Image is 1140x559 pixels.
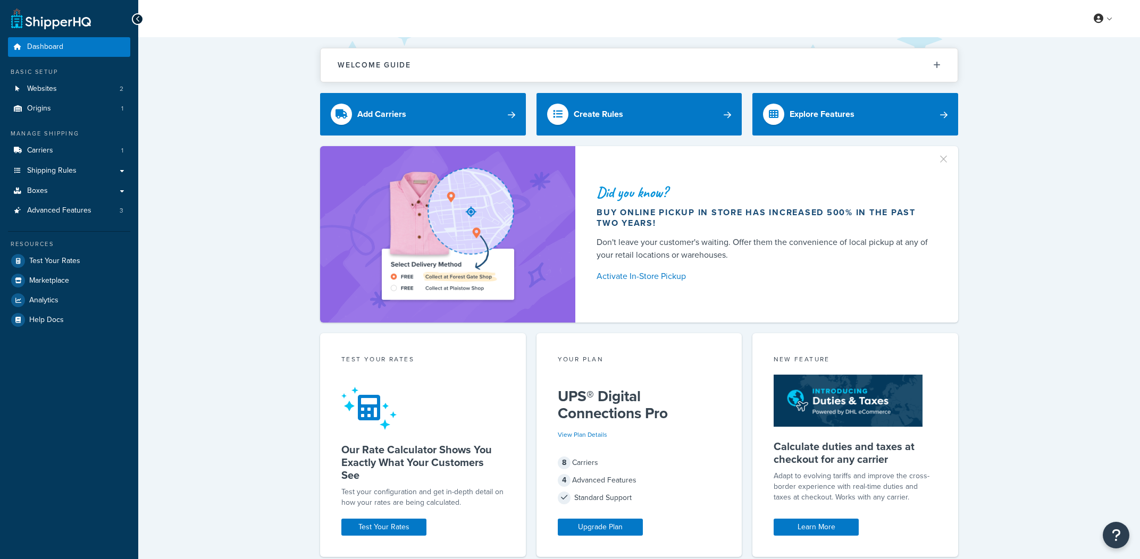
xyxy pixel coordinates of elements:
span: Shipping Rules [27,166,77,175]
div: Don't leave your customer's waiting. Offer them the convenience of local pickup at any of your re... [597,236,933,261]
a: Advanced Features3 [8,201,130,221]
a: Analytics [8,291,130,310]
a: Test Your Rates [8,251,130,270]
div: Did you know? [597,185,933,200]
div: Standard Support [558,490,721,505]
div: Test your configuration and get in-depth detail on how your rates are being calculated. [341,487,505,508]
span: 4 [558,474,571,487]
span: 8 [558,456,571,469]
span: Help Docs [29,316,64,325]
h5: UPS® Digital Connections Pro [558,388,721,422]
span: Test Your Rates [29,257,80,266]
div: Add Carriers [357,107,406,122]
span: 2 [120,84,123,94]
span: Marketplace [29,276,69,285]
span: 3 [120,206,123,215]
div: Manage Shipping [8,129,130,138]
span: Analytics [29,296,58,305]
a: Websites2 [8,79,130,99]
a: Test Your Rates [341,519,426,536]
a: Marketplace [8,271,130,290]
a: Add Carriers [320,93,526,135]
li: Carriers [8,141,130,160]
a: Shipping Rules [8,161,130,181]
a: View Plan Details [558,430,607,439]
span: 1 [121,146,123,155]
a: Origins1 [8,99,130,118]
div: Explore Features [790,107,854,122]
a: Dashboard [8,37,130,57]
div: Resources [8,240,130,249]
span: Boxes [27,187,48,196]
li: Origins [8,99,130,118]
span: Origins [27,104,51,113]
div: Advanced Features [558,473,721,488]
span: Websites [27,84,57,94]
button: Open Resource Center [1103,522,1129,548]
a: Create Rules [537,93,742,135]
div: Test your rates [341,354,505,367]
button: Welcome Guide [321,48,958,82]
span: Carriers [27,146,53,155]
div: Basic Setup [8,67,130,77]
div: New Feature [774,354,937,367]
h5: Calculate duties and taxes at checkout for any carrier [774,440,937,465]
div: Create Rules [574,107,623,122]
a: Activate In-Store Pickup [597,269,933,284]
a: Carriers1 [8,141,130,160]
div: Carriers [558,455,721,470]
li: Advanced Features [8,201,130,221]
a: Help Docs [8,310,130,329]
a: Upgrade Plan [558,519,643,536]
h5: Our Rate Calculator Shows You Exactly What Your Customers See [341,443,505,481]
a: Learn More [774,519,859,536]
li: Websites [8,79,130,99]
div: Your Plan [558,354,721,367]
span: 1 [121,104,123,113]
span: Advanced Features [27,206,91,215]
img: ad-shirt-map-b0359fc47e01cab431d101c4b569394f6a03f54285957d908178d52f29eb9668.png [351,162,544,307]
div: Buy online pickup in store has increased 500% in the past two years! [597,207,933,228]
h2: Welcome Guide [338,61,411,69]
a: Boxes [8,181,130,201]
p: Adapt to evolving tariffs and improve the cross-border experience with real-time duties and taxes... [774,471,937,503]
span: Dashboard [27,43,63,52]
a: Explore Features [752,93,958,135]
